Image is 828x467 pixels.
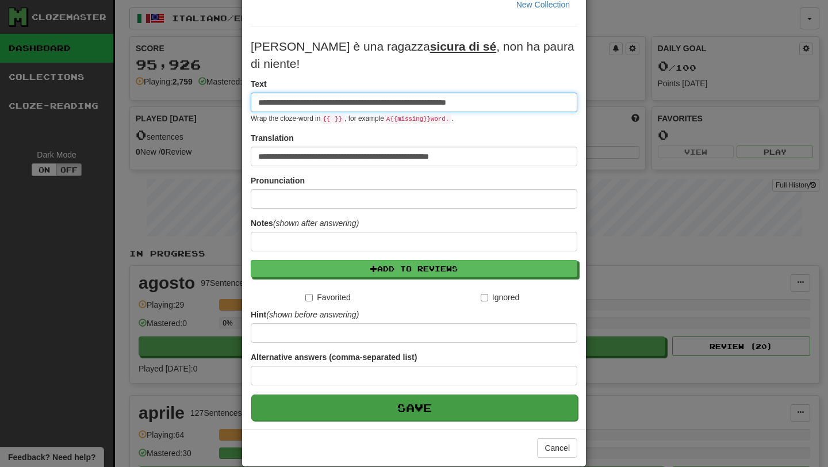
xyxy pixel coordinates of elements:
code: {{ [320,114,332,124]
label: Hint [251,309,359,320]
button: Add to Reviews [251,260,577,277]
em: (shown before answering) [266,310,359,319]
u: sicura di sé [430,40,497,53]
small: Wrap the cloze-word in , for example . [251,114,453,123]
label: Alternative answers (comma-separated list) [251,351,417,363]
button: Cancel [537,438,577,458]
label: Pronunciation [251,175,305,186]
button: Save [251,395,578,421]
label: Translation [251,132,294,144]
p: [PERSON_NAME] è una ragazza , non ha paura di niente! [251,38,577,72]
label: Ignored [481,292,519,303]
em: (shown after answering) [273,219,359,228]
input: Ignored [481,294,488,301]
label: Notes [251,217,359,229]
input: Favorited [305,294,313,301]
code: }} [332,114,344,124]
label: Text [251,78,267,90]
label: Favorited [305,292,350,303]
code: A {{ missing }} word. [384,114,451,124]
